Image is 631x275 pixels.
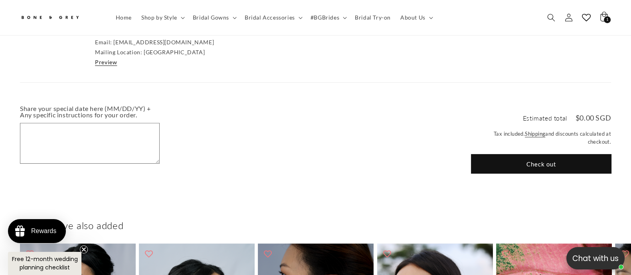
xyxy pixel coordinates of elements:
dt: Email: [95,39,112,46]
button: Add to wishlist [379,245,395,261]
div: Rewards [31,228,56,235]
span: Home [116,14,132,21]
button: Add to wishlist [498,245,514,261]
button: Add to wishlist [22,245,38,261]
span: 1 [606,16,609,23]
span: #BGBrides [311,14,339,21]
span: Bridal Gowns [193,14,229,21]
summary: About Us [396,9,436,26]
span: Bridal Accessories [245,14,295,21]
p: Chat with us [566,253,625,264]
dt: Mailing Location: [95,49,142,55]
a: Bridal Try-on [350,9,396,26]
small: Tax included. and discounts calculated at checkout. [471,130,611,146]
summary: Bridal Gowns [188,9,240,26]
summary: Shop by Style [136,9,188,26]
div: Free 12-month wedding planning checklistClose teaser [8,252,81,275]
img: Bone and Grey Bridal [20,11,80,24]
span: Shop by Style [141,14,177,21]
button: Add to wishlist [260,245,276,261]
button: Open chatbox [566,247,625,269]
a: Home [111,9,136,26]
button: Close teaser [80,245,88,253]
span: Bridal Try-on [355,14,391,21]
h2: Others have also added [20,219,611,231]
label: Share your special date here (MM/DD/YY) + Any specific instructions for your order. [20,111,160,118]
p: $0.00 SGD [576,114,611,121]
summary: Bridal Accessories [240,9,306,26]
a: Bone and Grey Bridal [17,8,103,27]
summary: #BGBrides [306,9,350,26]
button: Add to wishlist [141,245,157,261]
dd: [GEOGRAPHIC_DATA] [144,49,205,55]
dd: [EMAIL_ADDRESS][DOMAIN_NAME] [113,39,214,46]
summary: Search [542,9,560,26]
a: Preview [95,59,117,65]
button: Check out [471,154,611,173]
span: Free 12-month wedding planning checklist [12,255,78,271]
span: About Us [400,14,425,21]
h2: Estimated total [523,115,568,121]
a: Shipping [525,131,545,137]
